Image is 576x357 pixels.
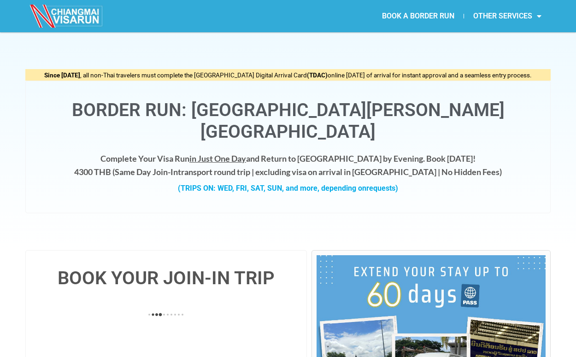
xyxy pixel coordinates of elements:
span: requests) [366,184,398,193]
h1: Border Run: [GEOGRAPHIC_DATA][PERSON_NAME][GEOGRAPHIC_DATA] [35,99,541,143]
span: in Just One Day [189,153,246,164]
h4: Complete Your Visa Run and Return to [GEOGRAPHIC_DATA] by Evening. Book [DATE]! 4300 THB ( transp... [35,152,541,179]
strong: (TDAC) [307,71,328,79]
strong: Same Day Join-In [115,167,178,177]
strong: Since [DATE] [44,71,80,79]
a: BOOK A BORDER RUN [373,6,464,27]
span: , all non-Thai travelers must complete the [GEOGRAPHIC_DATA] Digital Arrival Card online [DATE] o... [44,71,532,79]
h4: BOOK YOUR JOIN-IN TRIP [35,269,297,287]
nav: Menu [288,6,551,27]
strong: (TRIPS ON: WED, FRI, SAT, SUN, and more, depending on [178,184,398,193]
a: OTHER SERVICES [464,6,551,27]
